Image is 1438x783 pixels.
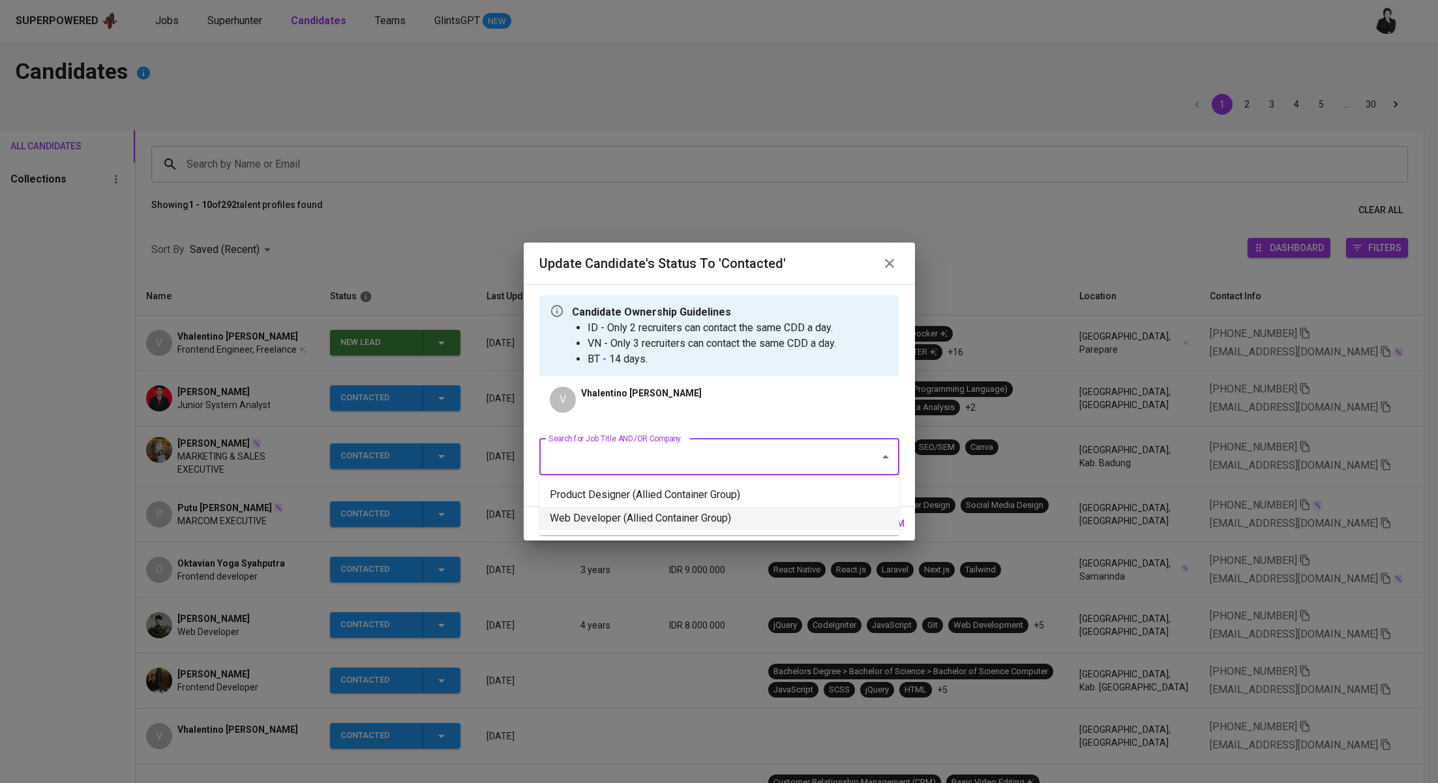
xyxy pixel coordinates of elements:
div: V [550,387,576,413]
li: Product Designer (Allied Container Group) [539,483,899,507]
p: Vhalentino [PERSON_NAME] [581,387,702,400]
li: VN - Only 3 recruiters can contact the same CDD a day. [588,336,836,351]
p: Candidate Ownership Guidelines [572,304,836,320]
button: Close [876,448,895,466]
li: Web Developer (Allied Container Group) [539,507,899,530]
li: BT - 14 days. [588,351,836,367]
li: ID - Only 2 recruiters can contact the same CDD a day. [588,320,836,336]
h6: Update Candidate's Status to 'Contacted' [539,253,786,274]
